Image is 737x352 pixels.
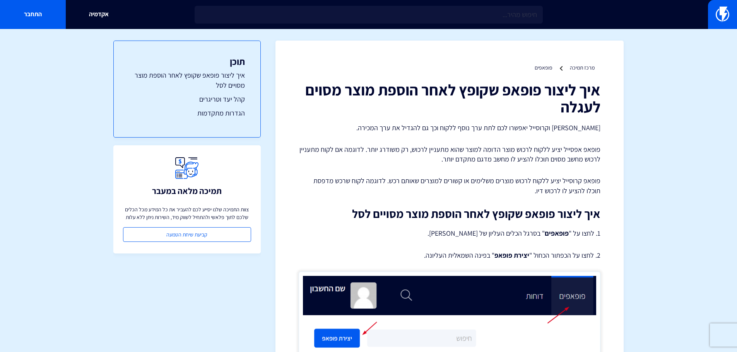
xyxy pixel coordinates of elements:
[535,64,552,71] a: פופאפים
[129,94,245,104] a: קהל יעד וטריגרים
[299,123,600,133] p: [PERSON_NAME] וקרוסייל יאפשרו לכם לתת ערך נוסף ללקוח וכך גם להגדיל את ערך המכירה.
[570,64,595,71] a: מרכז תמיכה
[129,56,245,66] h3: תוכן
[299,250,600,260] p: 2. לחצו על הכפתור הכחול " " בפינה השמאלית העליונה.
[129,108,245,118] a: הגדרות מתקדמות
[494,251,529,260] strong: יצירת פופאפ
[152,186,222,196] h3: תמיכה מלאה במעבר
[299,228,600,239] p: 1. לחצו על " " בסרגל הכלים העליון של [PERSON_NAME].
[123,227,251,242] a: קביעת שיחת הטמעה
[299,207,600,220] h2: איך ליצור פופאפ שקופץ לאחר הוספת מוצר מסויים לסל
[299,81,600,115] h1: איך ליצור פופאפ שקופץ לאחר הוספת מוצר מסוים לעגלה
[129,70,245,90] a: איך ליצור פופאפ שקופץ לאחר הוספת מוצר מסויים לסל
[299,145,600,164] p: פופאפ אפסייל יציע ללקוח לרכוש מוצר הדומה למוצר שהוא מתעניין לרכוש, רק משודרג יותר. לדוגמה אם לקוח...
[195,6,543,24] input: חיפוש מהיר...
[299,176,600,196] p: פופאפ קרוסייל יציע ללקוח לרכוש מוצרים משלימים או קשורים למוצרים שאותם רכש. לדוגמה לקוח שרכש מדפסת...
[123,206,251,221] p: צוות התמיכה שלנו יסייע לכם להעביר את כל המידע מכל הכלים שלכם לתוך פלאשי ולהתחיל לשווק מיד, השירות...
[545,229,569,238] strong: פופאפים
